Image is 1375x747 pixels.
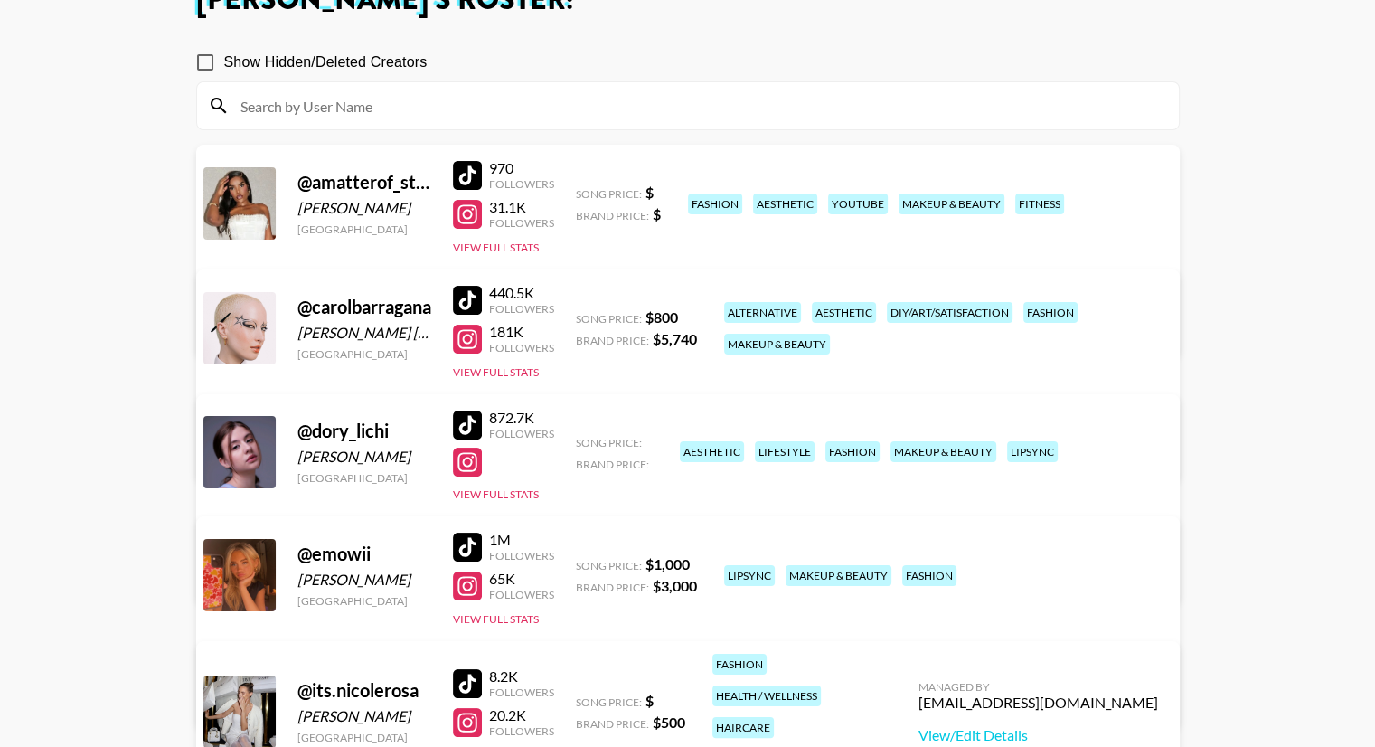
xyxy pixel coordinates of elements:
div: 872.7K [489,409,554,427]
div: Managed By [918,680,1158,694]
div: 8.2K [489,667,554,686]
div: [GEOGRAPHIC_DATA] [297,471,431,485]
div: lipsync [724,565,775,586]
div: fashion [1023,302,1078,323]
div: Followers [489,549,554,563]
div: makeup & beauty [724,334,830,355]
div: @ dory_lichi [297,420,431,442]
div: Followers [489,216,554,230]
div: youtube [828,194,888,214]
div: Followers [489,724,554,738]
div: 440.5K [489,284,554,302]
strong: $ 800 [645,308,678,326]
span: Song Price: [576,436,642,449]
div: @ carolbarragana [297,296,431,318]
div: fashion [825,441,880,462]
span: Brand Price: [576,717,649,731]
div: [PERSON_NAME] [297,571,431,589]
input: Search by User Name [230,91,1168,120]
div: makeup & beauty [899,194,1004,214]
div: 20.2K [489,706,554,724]
div: 181K [489,323,554,341]
div: Followers [489,427,554,440]
div: 31.1K [489,198,554,216]
a: View/Edit Details [918,726,1158,744]
strong: $ [645,184,654,201]
div: health / wellness [712,686,821,706]
div: fashion [712,654,767,675]
div: [GEOGRAPHIC_DATA] [297,347,431,361]
div: [EMAIL_ADDRESS][DOMAIN_NAME] [918,694,1158,712]
div: fashion [902,565,956,586]
div: 65K [489,570,554,588]
div: lifestyle [755,441,815,462]
span: Song Price: [576,695,642,709]
span: Brand Price: [576,458,649,471]
div: Followers [489,588,554,601]
button: View Full Stats [453,241,539,254]
div: [PERSON_NAME] [297,448,431,466]
span: Song Price: [576,559,642,572]
div: haircare [712,717,774,738]
div: Followers [489,341,554,355]
span: Brand Price: [576,581,649,594]
div: Followers [489,302,554,316]
div: diy/art/satisfaction [887,302,1012,323]
div: Followers [489,686,554,699]
div: @ amatterof_style [297,171,431,194]
strong: $ 500 [653,714,685,731]
div: fitness [1015,194,1064,214]
div: @ its.nicolerosa [297,679,431,702]
span: Song Price: [576,187,642,201]
div: [GEOGRAPHIC_DATA] [297,731,431,744]
strong: $ 5,740 [653,330,697,347]
div: fashion [688,194,742,214]
div: @ emowii [297,543,431,565]
div: [PERSON_NAME] [297,707,431,725]
button: View Full Stats [453,365,539,379]
div: [PERSON_NAME] [PERSON_NAME] [297,324,431,342]
strong: $ [645,692,654,709]
div: alternative [724,302,801,323]
div: 970 [489,159,554,177]
span: Brand Price: [576,209,649,222]
div: 1M [489,531,554,549]
div: Followers [489,177,554,191]
div: [PERSON_NAME] [297,199,431,217]
div: lipsync [1007,441,1058,462]
span: Brand Price: [576,334,649,347]
div: makeup & beauty [890,441,996,462]
strong: $ 3,000 [653,577,697,594]
span: Show Hidden/Deleted Creators [224,52,428,73]
div: [GEOGRAPHIC_DATA] [297,222,431,236]
div: aesthetic [812,302,876,323]
div: makeup & beauty [786,565,891,586]
button: View Full Stats [453,487,539,501]
div: aesthetic [753,194,817,214]
div: [GEOGRAPHIC_DATA] [297,594,431,608]
strong: $ 1,000 [645,555,690,572]
button: View Full Stats [453,612,539,626]
span: Song Price: [576,312,642,326]
div: aesthetic [680,441,744,462]
strong: $ [653,205,661,222]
